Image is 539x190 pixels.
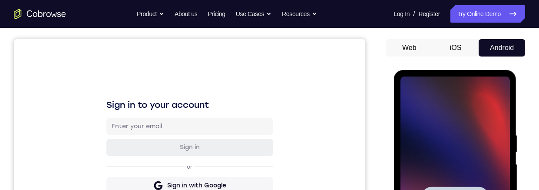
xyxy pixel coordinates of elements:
[39,124,83,133] span: Tap to Start
[153,163,212,172] div: Sign in with GitHub
[419,5,440,23] a: Register
[14,9,66,19] a: Go to the home page
[175,5,197,23] a: About us
[208,5,225,23] a: Pricing
[479,39,525,57] button: Android
[93,159,259,176] button: Sign in with GitHub
[93,138,259,155] button: Sign in with Google
[137,5,164,23] button: Product
[98,83,254,92] input: Enter your email
[236,5,271,23] button: Use Cases
[394,5,410,23] a: Log In
[93,100,259,117] button: Sign in
[153,142,212,151] div: Sign in with Google
[413,9,415,19] span: /
[27,117,96,140] button: Tap to Start
[171,124,180,131] p: or
[282,5,317,23] button: Resources
[93,60,259,72] h1: Sign in to your account
[450,5,525,23] a: Try Online Demo
[386,39,433,57] button: Web
[433,39,479,57] button: iOS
